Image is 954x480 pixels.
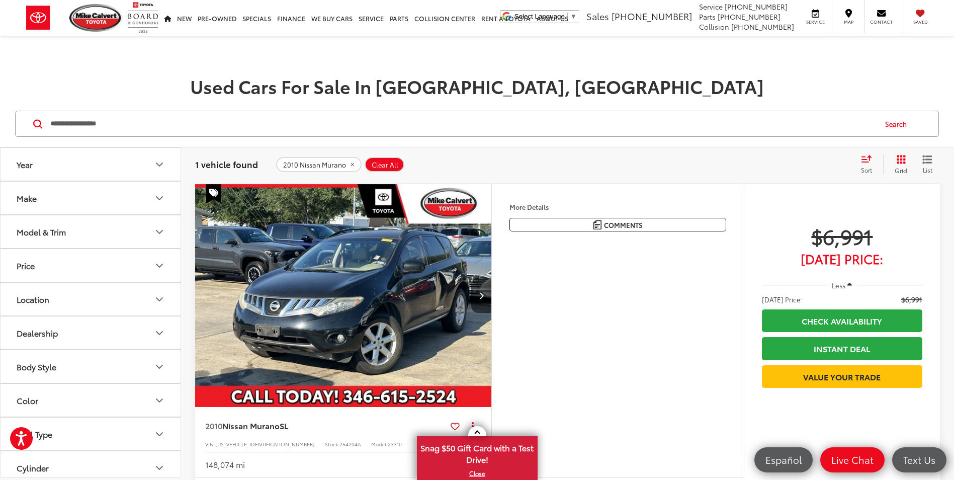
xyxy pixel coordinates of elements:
[1,249,182,282] button: PricePrice
[593,220,601,229] img: Comments
[205,459,245,470] div: 148,074 mi
[612,10,692,23] span: [PHONE_NUMBER]
[876,111,921,136] button: Search
[205,440,215,448] span: VIN:
[372,161,398,169] span: Clear All
[909,19,931,25] span: Saved
[604,220,643,230] span: Comments
[215,440,315,448] span: [US_VEHICLE_IDENTIFICATION_NUMBER]
[464,417,481,435] button: Actions
[725,2,788,12] span: [PHONE_NUMBER]
[861,166,872,174] span: Sort
[762,294,802,304] span: [DATE] Price:
[731,22,794,32] span: [PHONE_NUMBER]
[762,254,922,264] span: [DATE] Price:
[922,166,932,174] span: List
[509,203,726,210] h4: More Details
[762,309,922,332] a: Check Availability
[153,327,165,339] div: Dealership
[365,157,404,172] button: Clear All
[153,260,165,272] div: Price
[1,384,182,417] button: ColorColor
[1,316,182,349] button: DealershipDealership
[153,462,165,474] div: Cylinder
[206,184,221,203] span: Special
[472,422,474,430] span: dropdown dots
[69,4,123,32] img: Mike Calvert Toyota
[153,361,165,373] div: Body Style
[388,440,402,448] span: 23310
[826,453,879,466] span: Live Chat
[17,294,49,304] div: Location
[895,166,907,175] span: Grid
[280,420,288,431] span: SL
[762,337,922,360] a: Instant Deal
[699,2,723,12] span: Service
[820,447,885,472] a: Live Chat
[371,440,388,448] span: Model:
[718,12,780,22] span: [PHONE_NUMBER]
[17,463,49,472] div: Cylinder
[762,365,922,388] a: Value Your Trade
[195,184,492,407] a: 2010 Nissan Murano SL2010 Nissan Murano SL2010 Nissan Murano SL2010 Nissan Murano SL
[50,112,876,136] input: Search by Make, Model, or Keyword
[901,294,922,304] span: $6,991
[832,281,845,290] span: Less
[17,429,52,439] div: Fuel Type
[17,395,38,405] div: Color
[837,19,859,25] span: Map
[915,154,940,175] button: List View
[1,418,182,450] button: Fuel TypeFuel Type
[699,12,716,22] span: Parts
[153,394,165,407] div: Color
[754,447,813,472] a: Español
[586,10,609,23] span: Sales
[283,161,346,169] span: 2010 Nissan Murano
[17,362,56,371] div: Body Style
[471,278,491,313] button: Next image
[1,215,182,248] button: Model & TrimModel & Trim
[870,19,893,25] span: Contact
[339,440,361,448] span: 254204A
[222,420,280,431] span: Nissan Murano
[827,276,857,294] button: Less
[17,227,66,236] div: Model & Trim
[205,420,222,431] span: 2010
[153,226,165,238] div: Model & Trim
[17,328,58,338] div: Dealership
[17,193,37,203] div: Make
[892,447,946,472] a: Text Us
[325,440,339,448] span: Stock:
[153,428,165,440] div: Fuel Type
[1,148,182,181] button: YearYear
[418,437,537,468] span: Snag $50 Gift Card with a Test Drive!
[804,19,827,25] span: Service
[153,192,165,204] div: Make
[17,261,35,270] div: Price
[570,13,577,20] span: ▼
[1,350,182,383] button: Body StyleBody Style
[17,159,33,169] div: Year
[883,154,915,175] button: Grid View
[276,157,362,172] button: remove 2010%20Nissan%20Murano
[1,182,182,214] button: MakeMake
[195,184,492,407] div: 2010 Nissan Murano SL 0
[762,223,922,249] span: $6,991
[195,158,258,170] span: 1 vehicle found
[153,158,165,171] div: Year
[195,184,492,408] img: 2010 Nissan Murano SL
[760,453,807,466] span: Español
[205,420,447,431] a: 2010Nissan MuranoSL
[1,283,182,315] button: LocationLocation
[898,453,940,466] span: Text Us
[699,22,729,32] span: Collision
[856,154,883,175] button: Select sort value
[509,218,726,231] button: Comments
[153,293,165,305] div: Location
